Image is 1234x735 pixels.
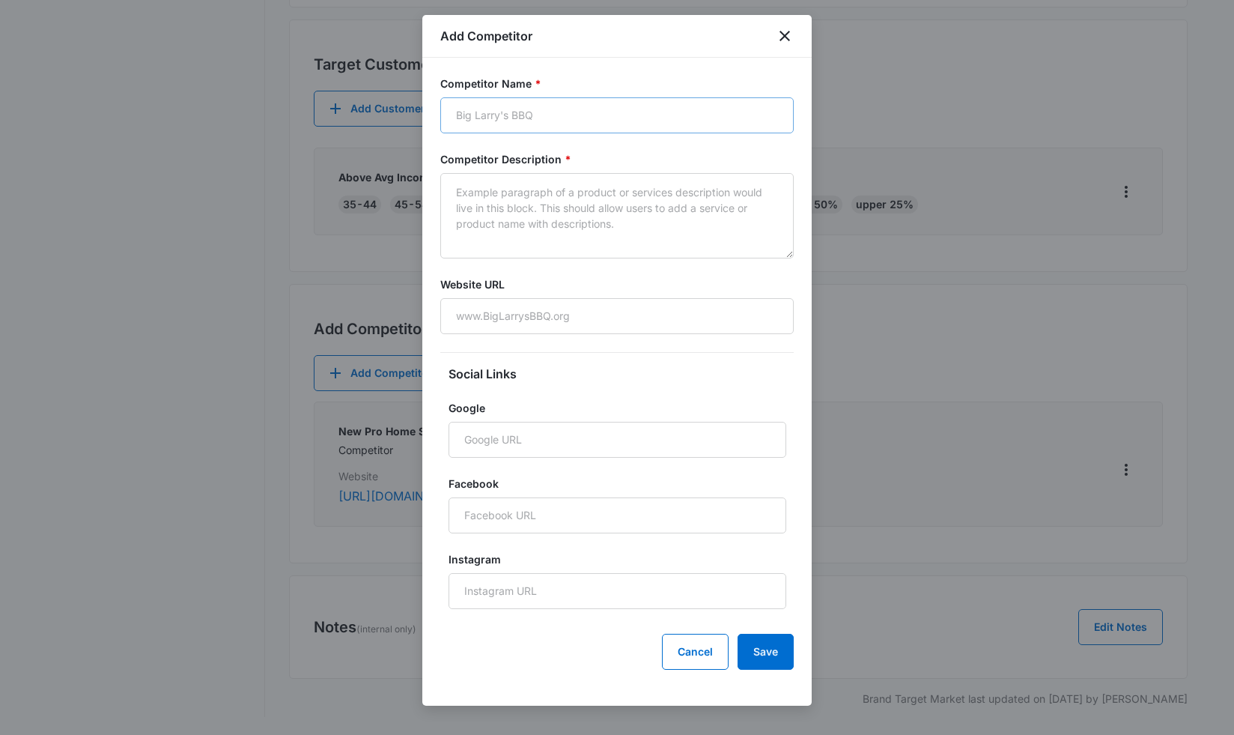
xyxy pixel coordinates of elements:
[449,400,786,416] label: Google
[440,298,794,334] input: www.BigLarrysBBQ.org
[440,276,794,292] label: Website URL
[440,27,532,45] h1: Add Competitor
[776,27,794,45] button: close
[449,365,786,383] h3: Social Links
[440,97,794,133] input: Big Larry's BBQ
[738,634,794,670] button: Save
[449,476,786,491] label: Facebook
[662,634,729,670] button: Cancel
[449,497,786,533] input: Facebook URL
[449,422,786,458] input: Google URL
[449,551,786,567] label: Instagram
[449,573,786,609] input: Instagram URL
[440,151,794,167] label: Competitor Description
[440,76,794,91] label: Competitor Name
